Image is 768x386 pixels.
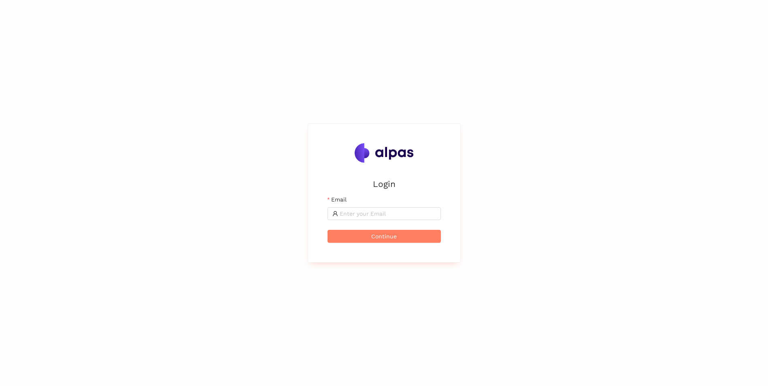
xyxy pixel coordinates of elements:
[332,211,338,216] span: user
[328,177,441,191] h2: Login
[328,230,441,243] button: Continue
[340,209,436,218] input: Email
[371,232,397,241] span: Continue
[328,195,347,204] label: Email
[355,143,414,163] img: Alpas.ai Logo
